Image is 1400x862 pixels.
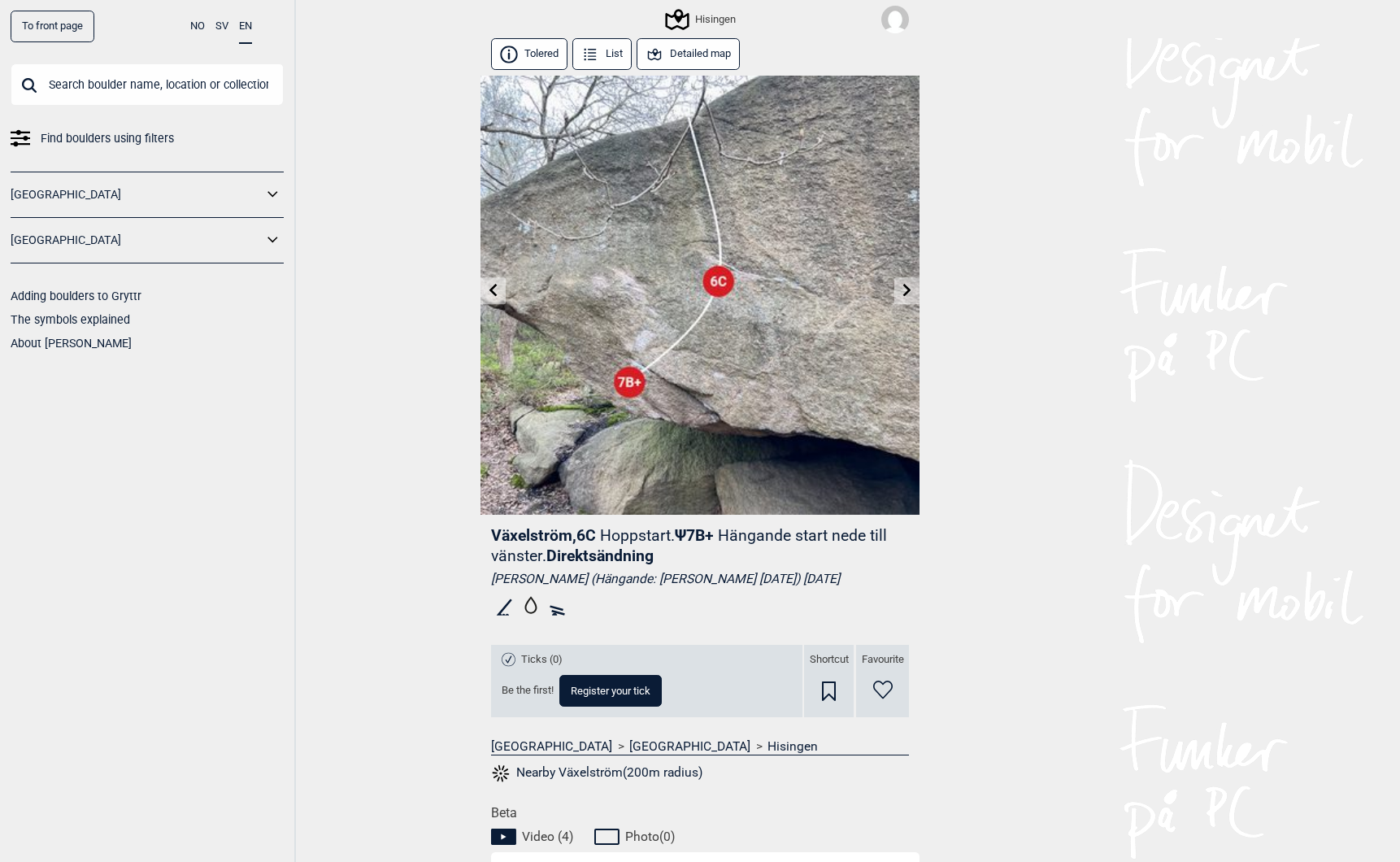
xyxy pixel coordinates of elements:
img: User fallback1 [881,6,909,33]
span: Växelström , 6C [491,526,596,545]
button: Register your tick [559,675,662,707]
button: List [572,38,632,70]
span: Ticks (0) [521,653,563,667]
a: The symbols explained [11,313,130,326]
button: NO [190,11,205,42]
span: Be the first! [502,684,554,698]
div: [PERSON_NAME] (Hängande: [PERSON_NAME] [DATE]) [DATE] [491,571,909,587]
strong: Direktsändning [546,546,654,565]
a: [GEOGRAPHIC_DATA] [491,738,612,755]
p: Hängande start nede till vänster. [491,526,887,565]
a: [GEOGRAPHIC_DATA] [11,183,263,207]
button: Detailed map [637,38,740,70]
a: [GEOGRAPHIC_DATA] [11,229,263,252]
a: To front page [11,11,94,42]
button: Nearby Växelström(200m radius) [491,763,702,784]
span: Register your tick [571,686,650,696]
a: About [PERSON_NAME] [11,337,132,350]
span: Ψ 7B+ [491,526,887,565]
span: Favourite [862,653,904,667]
span: Photo ( 0 ) [625,829,675,845]
span: Video ( 4 ) [522,829,573,845]
a: Adding boulders to Gryttr [11,290,141,303]
a: Hisingen [767,738,818,755]
button: SV [215,11,228,42]
button: Tolered [491,38,567,70]
button: EN [239,11,252,44]
input: Search boulder name, location or collection [11,63,284,106]
p: Hoppstart. [600,526,675,545]
a: [GEOGRAPHIC_DATA] [629,738,750,755]
span: Find boulders using filters [41,127,174,150]
img: Vaxelstrom [480,76,920,515]
div: Shortcut [804,645,854,717]
nav: > > [491,738,909,755]
div: Hisingen [667,10,736,29]
a: Find boulders using filters [11,127,284,150]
